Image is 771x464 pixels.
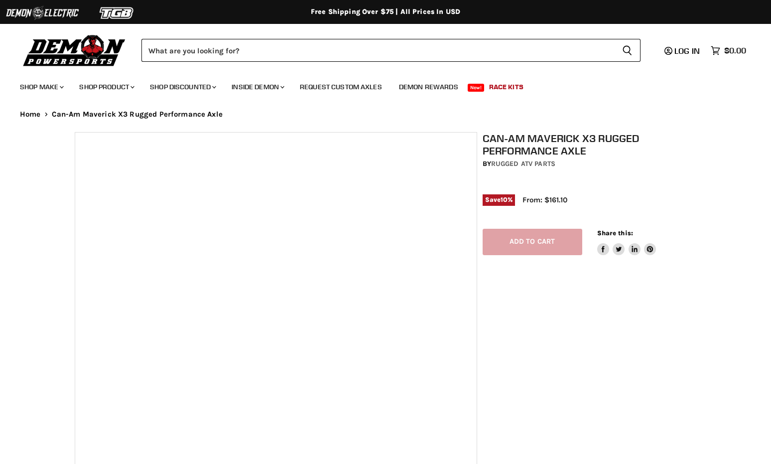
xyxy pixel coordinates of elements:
[52,110,223,119] span: Can-Am Maverick X3 Rugged Performance Axle
[674,46,700,56] span: Log in
[142,77,222,97] a: Shop Discounted
[483,132,702,157] h1: Can-Am Maverick X3 Rugged Performance Axle
[706,43,751,58] a: $0.00
[5,3,80,22] img: Demon Electric Logo 2
[80,3,154,22] img: TGB Logo 2
[522,195,567,204] span: From: $161.10
[483,194,515,205] span: Save %
[597,229,656,255] aside: Share this:
[501,196,508,203] span: 10
[224,77,290,97] a: Inside Demon
[660,46,706,55] a: Log in
[20,110,41,119] a: Home
[20,32,129,68] img: Demon Powersports
[491,159,555,168] a: Rugged ATV Parts
[12,73,744,97] ul: Main menu
[482,77,531,97] a: Race Kits
[12,77,70,97] a: Shop Make
[468,84,485,92] span: New!
[141,39,614,62] input: Search
[724,46,746,55] span: $0.00
[614,39,641,62] button: Search
[141,39,641,62] form: Product
[483,158,702,169] div: by
[292,77,389,97] a: Request Custom Axles
[597,229,633,237] span: Share this:
[391,77,466,97] a: Demon Rewards
[72,77,140,97] a: Shop Product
